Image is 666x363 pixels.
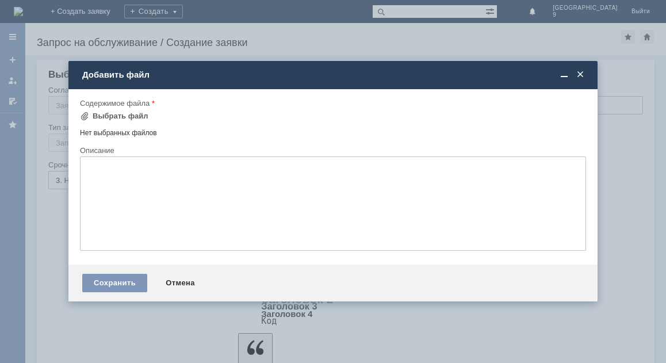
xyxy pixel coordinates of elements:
[558,70,570,80] span: Свернуть (Ctrl + M)
[575,70,586,80] span: Закрыть
[80,124,586,137] div: Нет выбранных файлов
[5,5,168,23] div: Добрый вечер! Прошу удалить отложенные чеки.
[80,147,584,154] div: Описание
[82,70,586,80] div: Добавить файл
[93,112,148,121] div: Выбрать файл
[80,100,584,107] div: Содержимое файла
